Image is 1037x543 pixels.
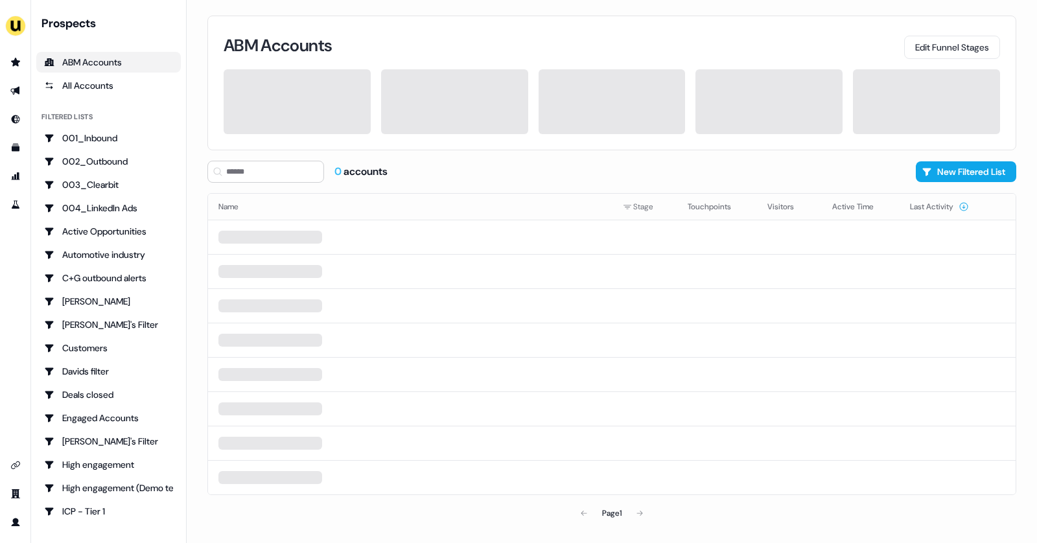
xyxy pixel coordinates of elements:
[44,318,173,331] div: [PERSON_NAME]'s Filter
[767,195,810,218] button: Visitors
[334,165,344,178] span: 0
[36,291,181,312] a: Go to Charlotte Stone
[41,111,93,122] div: Filtered lists
[44,248,173,261] div: Automotive industry
[44,435,173,448] div: [PERSON_NAME]'s Filter
[688,195,747,218] button: Touchpoints
[44,388,173,401] div: Deals closed
[5,166,26,187] a: Go to attribution
[36,361,181,382] a: Go to Davids filter
[334,165,388,179] div: accounts
[41,16,181,31] div: Prospects
[44,202,173,214] div: 004_LinkedIn Ads
[916,161,1016,182] button: New Filtered List
[36,244,181,265] a: Go to Automotive industry
[224,37,332,54] h3: ABM Accounts
[36,75,181,96] a: All accounts
[44,225,173,238] div: Active Opportunities
[44,481,173,494] div: High engagement (Demo testing)
[44,505,173,518] div: ICP - Tier 1
[5,52,26,73] a: Go to prospects
[5,512,26,533] a: Go to profile
[5,455,26,476] a: Go to integrations
[44,132,173,144] div: 001_Inbound
[44,79,173,92] div: All Accounts
[44,178,173,191] div: 003_Clearbit
[36,454,181,475] a: Go to High engagement
[44,458,173,471] div: High engagement
[44,155,173,168] div: 002_Outbound
[904,36,1000,59] button: Edit Funnel Stages
[44,341,173,354] div: Customers
[208,194,612,220] th: Name
[36,431,181,452] a: Go to Geneviève's Filter
[36,268,181,288] a: Go to C+G outbound alerts
[44,271,173,284] div: C+G outbound alerts
[36,52,181,73] a: ABM Accounts
[36,338,181,358] a: Go to Customers
[36,174,181,195] a: Go to 003_Clearbit
[5,483,26,504] a: Go to team
[36,128,181,148] a: Go to 001_Inbound
[5,80,26,101] a: Go to outbound experience
[36,198,181,218] a: Go to 004_LinkedIn Ads
[36,314,181,335] a: Go to Charlotte's Filter
[36,478,181,498] a: Go to High engagement (Demo testing)
[36,408,181,428] a: Go to Engaged Accounts
[5,109,26,130] a: Go to Inbound
[44,295,173,308] div: [PERSON_NAME]
[623,200,667,213] div: Stage
[832,195,889,218] button: Active Time
[44,411,173,424] div: Engaged Accounts
[5,194,26,215] a: Go to experiments
[5,137,26,158] a: Go to templates
[36,151,181,172] a: Go to 002_Outbound
[910,195,969,218] button: Last Activity
[36,501,181,522] a: Go to ICP - Tier 1
[36,221,181,242] a: Go to Active Opportunities
[44,56,173,69] div: ABM Accounts
[602,507,622,520] div: Page 1
[44,365,173,378] div: Davids filter
[36,384,181,405] a: Go to Deals closed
